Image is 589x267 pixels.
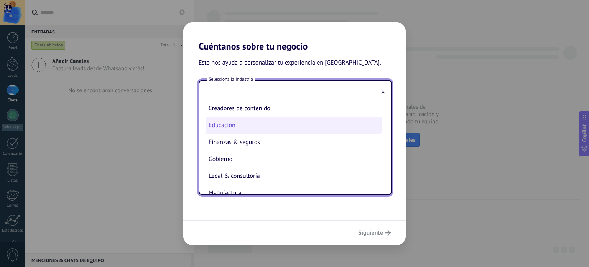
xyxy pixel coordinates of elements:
li: Gobierno [206,151,382,167]
span: Esto nos ayuda a personalizar tu experiencia en [GEOGRAPHIC_DATA]. [199,58,381,68]
li: Legal & consultoría [206,167,382,184]
li: Manufactura [206,184,382,201]
li: Finanzas & seguros [206,134,382,151]
h2: Cuéntanos sobre tu negocio [183,22,406,52]
li: Educación [206,117,382,134]
li: Creadores de contenido [206,100,382,117]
